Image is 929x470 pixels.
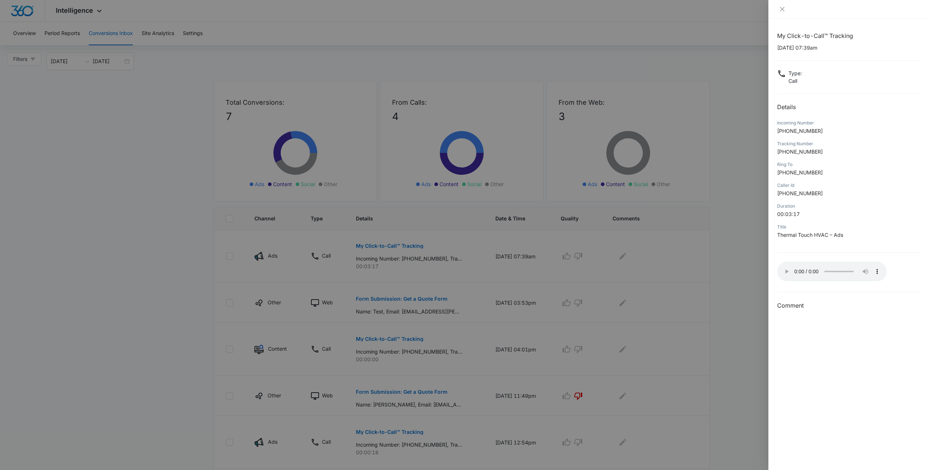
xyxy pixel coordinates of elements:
p: [DATE] 07:39am [777,44,920,51]
p: Type : [788,69,802,77]
div: Incoming Number [777,120,920,126]
audio: Your browser does not support the audio tag. [777,262,887,281]
h2: Details [777,103,920,111]
div: Caller Id [777,182,920,189]
span: [PHONE_NUMBER] [777,128,823,134]
h3: Comment [777,301,920,310]
div: Ring To [777,161,920,168]
span: [PHONE_NUMBER] [777,190,823,196]
p: Call [788,77,802,85]
span: [PHONE_NUMBER] [777,169,823,176]
div: Tracking Number [777,140,920,147]
span: Thermal Touch HVAC – Ads [777,232,843,238]
div: Duration [777,203,920,209]
span: 00:03:17 [777,211,800,217]
span: [PHONE_NUMBER] [777,149,823,155]
span: close [779,6,785,12]
button: Close [777,6,787,12]
div: Title [777,224,920,230]
h1: My Click-to-Call™ Tracking [777,31,920,40]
